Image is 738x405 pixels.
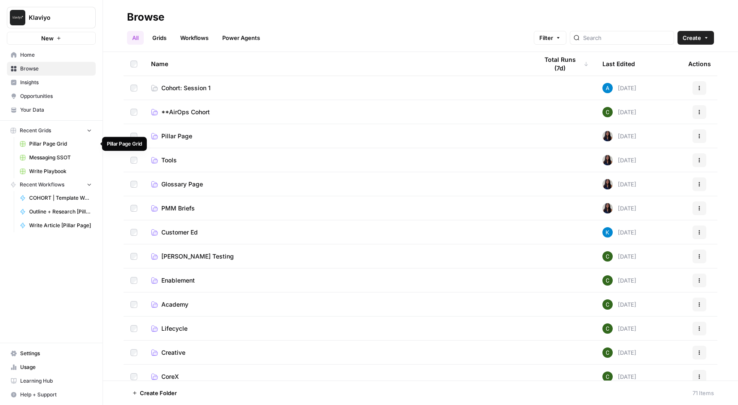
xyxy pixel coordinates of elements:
button: Create [678,31,714,45]
div: [DATE] [602,372,636,382]
span: Messaging SSOT [29,154,92,161]
a: Insights [7,76,96,89]
a: Academy [151,300,524,309]
img: o3cqybgnmipr355j8nz4zpq1mc6x [602,83,613,93]
span: Learning Hub [20,377,92,385]
a: Lifecycle [151,324,524,333]
span: Settings [20,350,92,357]
div: Total Runs (7d) [538,52,589,76]
img: rox323kbkgutb4wcij4krxobkpon [602,203,613,213]
img: 14qrvic887bnlg6dzgoj39zarp80 [602,275,613,286]
a: Settings [7,347,96,360]
a: Outline + Research [Pillar Page] [16,205,96,219]
a: Messaging SSOT [16,151,96,164]
span: Opportunities [20,92,92,100]
a: Home [7,48,96,62]
a: Pillar Page [151,132,524,140]
span: [PERSON_NAME] Testing [161,252,234,261]
span: Creative [161,348,185,357]
a: Write Article [Pillar Page] [16,219,96,232]
div: [DATE] [602,203,636,213]
button: Recent Grids [7,124,96,137]
a: [PERSON_NAME] Testing [151,252,524,261]
a: **AirOps Cohort [151,108,524,116]
span: Filter [539,33,553,42]
button: Create Folder [127,386,182,400]
div: [DATE] [602,83,636,93]
img: 14qrvic887bnlg6dzgoj39zarp80 [602,107,613,117]
img: 14qrvic887bnlg6dzgoj39zarp80 [602,251,613,262]
a: Usage [7,360,96,374]
div: [DATE] [602,251,636,262]
span: New [41,34,54,43]
a: All [127,31,144,45]
a: CoreX [151,372,524,381]
img: rox323kbkgutb4wcij4krxobkpon [602,131,613,141]
a: Customer Ed [151,228,524,237]
span: Browse [20,65,92,73]
a: Enablement [151,276,524,285]
div: Last Edited [602,52,635,76]
a: Write Playbook [16,164,96,178]
a: COHORT | Template Workflow [16,191,96,205]
div: Browse [127,10,164,24]
img: Klaviyo Logo [10,10,25,25]
div: [DATE] [602,131,636,141]
a: Workflows [175,31,214,45]
span: Pillar Page Grid [29,140,92,148]
img: zdhmu8j9dpt46ofesn2i0ad6n35e [602,227,613,238]
a: Cohort: Session 1 [151,84,524,92]
span: Klaviyo [29,13,81,22]
a: Creative [151,348,524,357]
div: Actions [688,52,711,76]
span: Outline + Research [Pillar Page] [29,208,92,216]
span: Your Data [20,106,92,114]
span: Insights [20,79,92,86]
span: Academy [161,300,188,309]
input: Search [583,33,670,42]
img: rox323kbkgutb4wcij4krxobkpon [602,179,613,189]
div: [DATE] [602,299,636,310]
a: Your Data [7,103,96,117]
span: Glossary Page [161,180,203,189]
a: Browse [7,62,96,76]
span: Create Folder [140,389,177,397]
a: PMM Briefs [151,204,524,213]
span: COHORT | Template Workflow [29,194,92,202]
button: Help + Support [7,388,96,402]
div: [DATE] [602,107,636,117]
span: Enablement [161,276,195,285]
span: Lifecycle [161,324,188,333]
a: Glossary Page [151,180,524,189]
span: Tools [161,156,177,164]
a: Learning Hub [7,374,96,388]
span: Cohort: Session 1 [161,84,211,92]
div: Name [151,52,524,76]
a: Grids [147,31,172,45]
span: Write Article [Pillar Page] [29,222,92,229]
span: Write Playbook [29,167,92,175]
button: Filter [534,31,566,45]
img: 14qrvic887bnlg6dzgoj39zarp80 [602,299,613,310]
span: Recent Grids [20,127,51,134]
img: 14qrvic887bnlg6dzgoj39zarp80 [602,323,613,334]
div: [DATE] [602,347,636,358]
div: 71 Items [693,389,714,397]
div: [DATE] [602,275,636,286]
img: 14qrvic887bnlg6dzgoj39zarp80 [602,372,613,382]
span: Pillar Page [161,132,192,140]
span: Customer Ed [161,228,198,237]
a: Opportunities [7,89,96,103]
span: PMM Briefs [161,204,195,213]
div: [DATE] [602,227,636,238]
span: Usage [20,363,92,371]
span: Home [20,51,92,59]
button: Recent Workflows [7,178,96,191]
div: [DATE] [602,179,636,189]
span: CoreX [161,372,179,381]
span: Create [683,33,701,42]
a: Pillar Page Grid [16,137,96,151]
span: Help + Support [20,391,92,399]
div: [DATE] [602,155,636,165]
div: Pillar Page Grid [107,140,142,148]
